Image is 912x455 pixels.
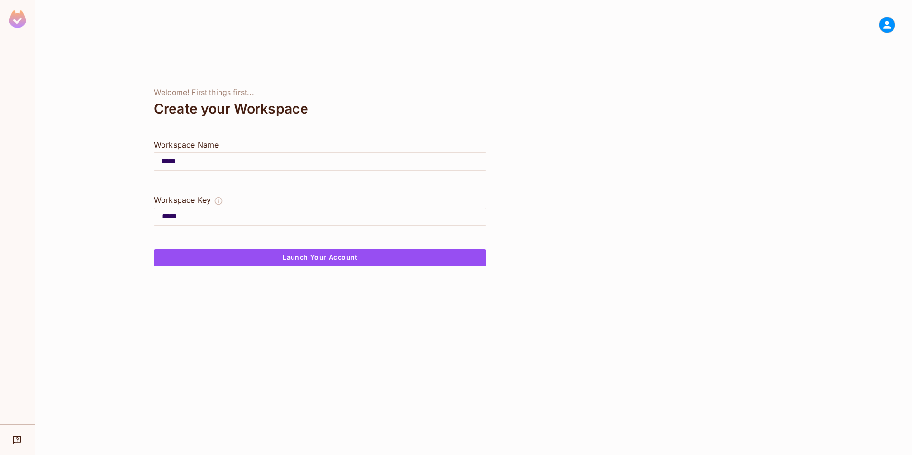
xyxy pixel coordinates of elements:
[154,97,486,120] div: Create your Workspace
[7,430,28,449] div: Help & Updates
[9,10,26,28] img: SReyMgAAAABJRU5ErkJggg==
[214,194,223,208] button: The Workspace Key is unique, and serves as the identifier of your workspace.
[154,139,486,151] div: Workspace Name
[154,194,211,206] div: Workspace Key
[154,249,486,266] button: Launch Your Account
[154,88,486,97] div: Welcome! First things first...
